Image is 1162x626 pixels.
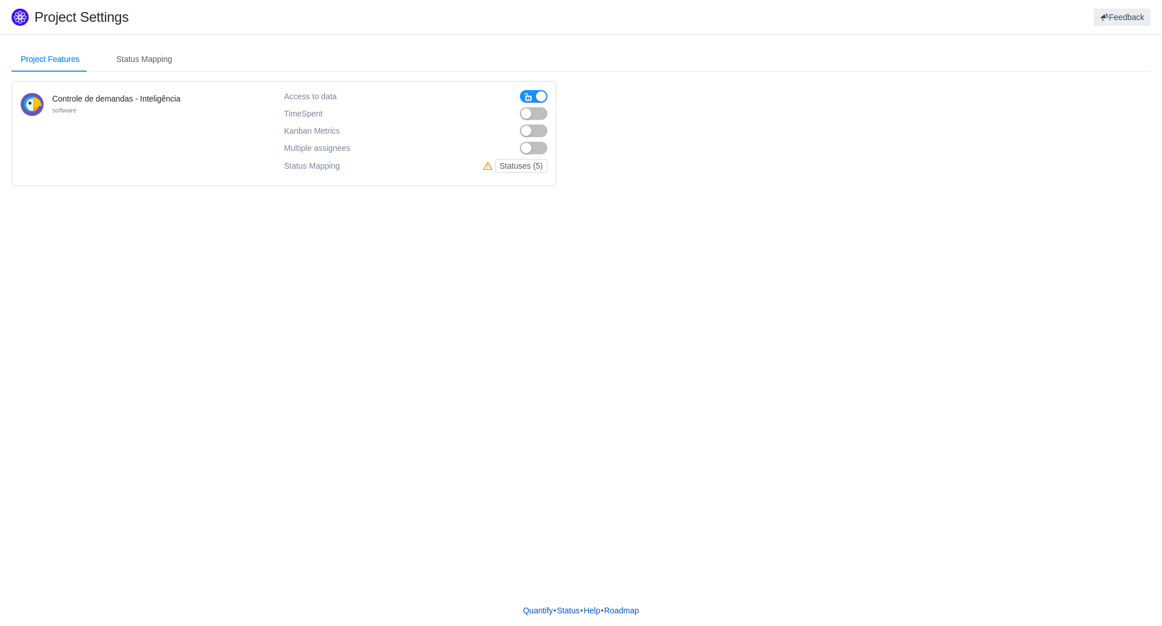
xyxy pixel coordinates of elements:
h4: Controle de demandas - Inteligência [52,93,180,104]
a: Status [557,602,581,619]
a: Quantify [522,602,553,619]
span: • [580,606,583,615]
span: • [601,606,604,615]
h1: Project Settings [34,9,694,26]
span: Kanban Metrics [284,126,340,135]
img: Quantify [11,9,29,26]
span: TimeSpent [284,109,322,119]
img: 10401 [21,93,44,116]
button: Statuses (5) [495,159,547,173]
a: Roadmap [604,602,640,619]
a: Help [583,602,601,619]
div: Project Features [11,46,89,72]
span: Multiple assignees [284,143,350,153]
span: • [554,606,557,615]
div: Access to data [284,90,337,103]
div: Status Mapping [107,46,181,72]
i: icon: warning [483,161,495,170]
button: Feedback [1094,9,1151,26]
small: software [52,107,76,114]
div: Status Mapping [284,159,340,173]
